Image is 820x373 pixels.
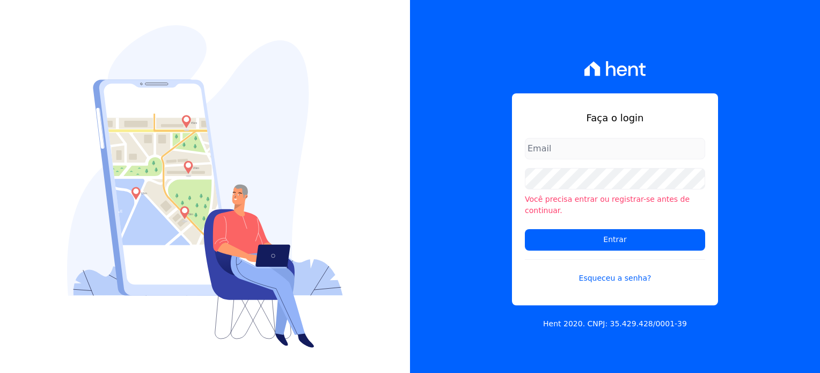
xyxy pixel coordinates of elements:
[525,111,705,125] h1: Faça o login
[525,138,705,159] input: Email
[543,318,687,330] p: Hent 2020. CNPJ: 35.429.428/0001-39
[525,229,705,251] input: Entrar
[67,25,343,348] img: Login
[525,194,705,216] li: Você precisa entrar ou registrar-se antes de continuar.
[525,259,705,284] a: Esqueceu a senha?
